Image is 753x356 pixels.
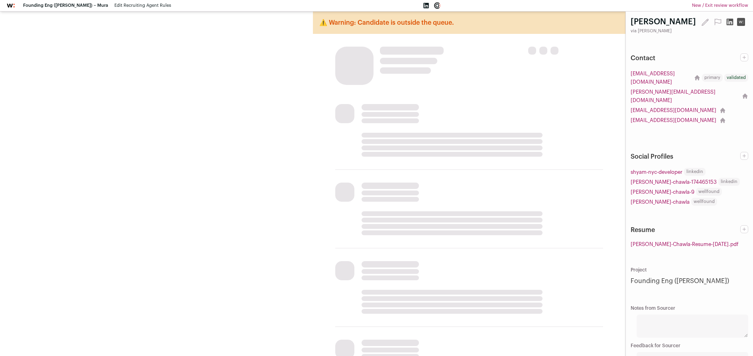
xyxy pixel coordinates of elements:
span: Edit Recruiting Agent Rules [114,2,171,9]
a: [PERSON_NAME]-chawla [631,198,690,206]
dt: Feedback for Sourcer [631,342,748,349]
a: [EMAIL_ADDRESS][DOMAIN_NAME] [631,106,716,114]
a: [PERSON_NAME]-chawla-174465153 [631,178,717,186]
a: Founding Eng ([PERSON_NAME]) – Mura [23,3,108,8]
a: shyam-nyc-developer [631,168,682,176]
a: New / Exit review workflow [692,2,748,9]
a: [PERSON_NAME][EMAIL_ADDRESS][DOMAIN_NAME] [631,88,739,104]
span: wellfound [691,198,717,206]
a: [PERSON_NAME]-chawla-9 [631,188,694,196]
span: wellfound [696,188,722,196]
h2: Social Profiles [631,152,740,161]
span: linkedin [684,168,706,176]
a: [PERSON_NAME]-Chawla-Resume-[DATE].pdf [631,241,738,248]
h2: Resume [631,225,740,235]
div: ⚠️ Warning: Candidate is outside the queue. [313,12,626,34]
a: [EMAIL_ADDRESS][DOMAIN_NAME] [631,116,716,124]
h2: Contact [631,53,740,63]
a: [PERSON_NAME] [631,18,696,26]
dt: Project [631,267,748,273]
div: primary [702,74,723,82]
a: [EMAIL_ADDRESS][DOMAIN_NAME] [631,69,691,86]
img: Wellfound [5,2,17,10]
div: via [PERSON_NAME] [631,28,748,34]
div: validated [724,74,748,82]
dt: Notes from Sourcer [631,305,748,311]
span: linkedin [718,178,740,186]
a: Founding Eng ([PERSON_NAME]) [631,276,748,286]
